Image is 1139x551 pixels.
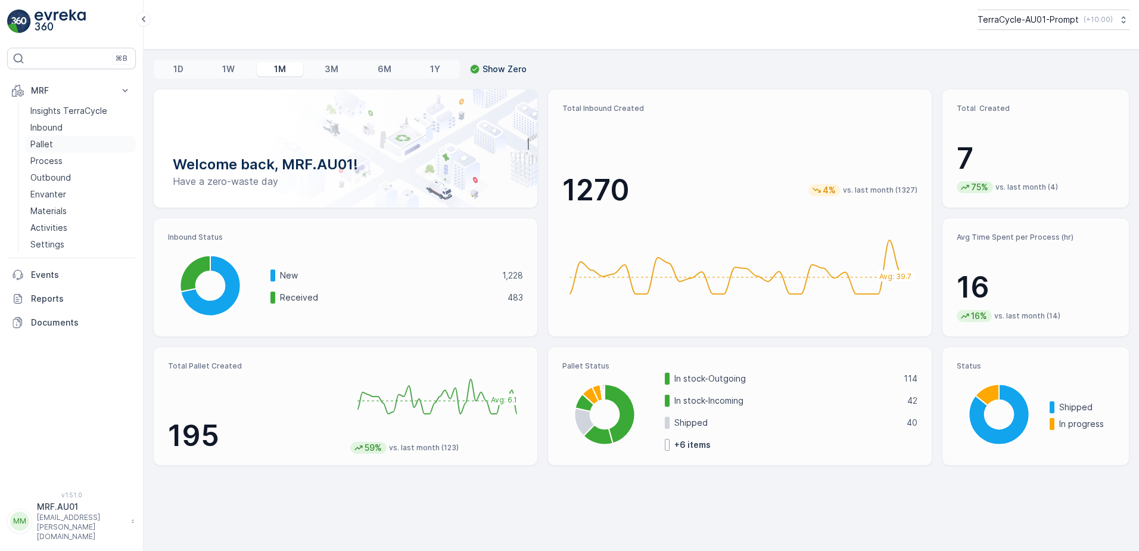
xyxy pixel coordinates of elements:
[378,63,391,75] p: 6M
[957,141,1115,177] p: 7
[37,513,125,541] p: [EMAIL_ADDRESS][PERSON_NAME][DOMAIN_NAME]
[389,443,459,453] p: vs. last month (123)
[30,205,67,217] p: Materials
[430,63,440,75] p: 1Y
[26,186,136,203] a: Envanter
[1059,418,1115,430] p: In progress
[562,104,917,113] p: Total Inbound Created
[30,222,67,234] p: Activities
[280,292,500,304] p: Received
[26,169,136,186] a: Outbound
[502,270,523,281] p: 1,228
[483,63,527,75] p: Show Zero
[35,10,86,33] img: logo_light-DOdMpM7g.png
[37,501,125,513] p: MRF.AU01
[30,188,66,200] p: Envanter
[957,270,1115,305] p: 16
[116,54,127,63] p: ⌘B
[26,153,136,169] a: Process
[26,219,136,236] a: Activities
[7,501,136,541] button: MMMRF.AU01[EMAIL_ADDRESS][PERSON_NAME][DOMAIN_NAME]
[363,442,383,454] p: 59%
[843,185,917,195] p: vs. last month (1327)
[168,418,341,454] p: 195
[30,105,107,117] p: Insights TerraCycle
[30,122,63,134] p: Inbound
[280,270,494,281] p: New
[907,417,917,429] p: 40
[7,491,136,499] span: v 1.51.0
[31,85,112,97] p: MRF
[821,184,837,196] p: 4%
[674,373,896,385] p: In stock-Outgoing
[30,138,53,150] p: Pallet
[995,182,1058,192] p: vs. last month (4)
[173,63,183,75] p: 1D
[31,317,131,329] p: Documents
[10,512,29,531] div: MM
[30,172,71,184] p: Outbound
[222,63,235,75] p: 1W
[674,417,899,429] p: Shipped
[274,63,286,75] p: 1M
[994,311,1060,321] p: vs. last month (14)
[26,236,136,253] a: Settings
[7,287,136,311] a: Reports
[7,263,136,287] a: Events
[7,311,136,335] a: Documents
[978,10,1129,30] button: TerraCycle-AU01-Prompt(+10:00)
[30,239,64,250] p: Settings
[562,361,917,371] p: Pallet Status
[7,79,136,103] button: MRF
[978,14,1079,26] p: TerraCycle-AU01-Prompt
[26,136,136,153] a: Pallet
[957,233,1115,242] p: Avg Time Spent per Process (hr)
[562,172,630,208] p: 1270
[7,10,31,33] img: logo
[173,174,518,188] p: Have a zero-waste day
[508,292,523,304] p: 483
[31,269,131,281] p: Events
[904,373,917,385] p: 114
[26,119,136,136] a: Inbound
[168,233,523,242] p: Inbound Status
[674,395,900,407] p: In stock-Incoming
[173,155,518,174] p: Welcome back, MRF.AU01!
[1059,401,1115,413] p: Shipped
[30,155,63,167] p: Process
[26,203,136,219] a: Materials
[1084,15,1113,24] p: ( +10:00 )
[970,181,989,193] p: 75%
[970,310,988,322] p: 16%
[168,361,341,371] p: Total Pallet Created
[26,103,136,119] a: Insights TerraCycle
[325,63,338,75] p: 3M
[674,439,711,451] p: + 6 items
[957,361,1115,371] p: Status
[957,104,1115,113] p: Total Created
[31,293,131,305] p: Reports
[907,395,917,407] p: 42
